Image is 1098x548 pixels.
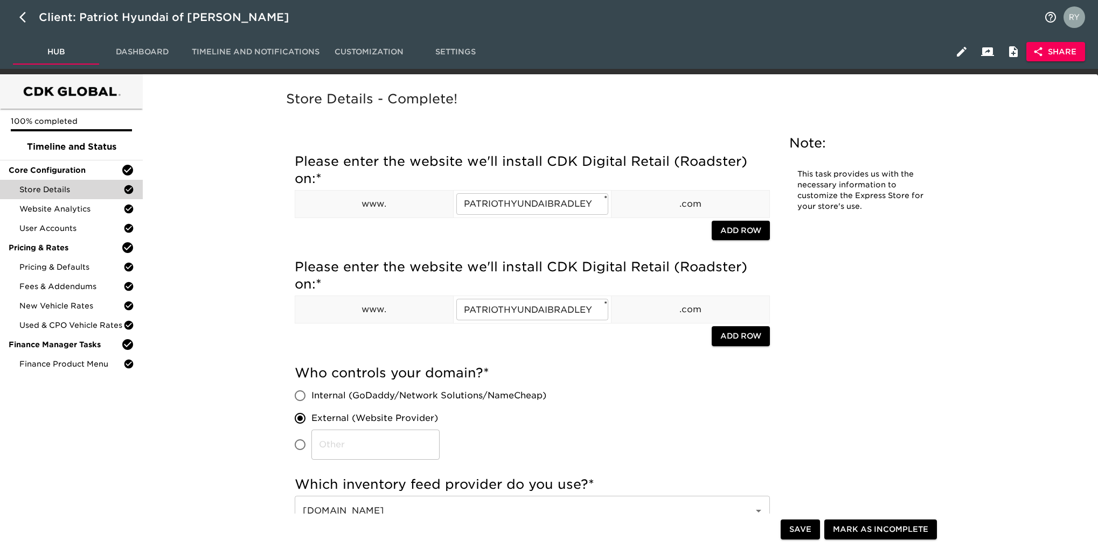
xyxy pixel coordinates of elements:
span: Internal (GoDaddy/Network Solutions/NameCheap) [311,389,546,402]
span: Dashboard [106,45,179,59]
span: Pricing & Rates [9,242,121,253]
h5: Which inventory feed provider do you use? [295,476,770,493]
p: This task provides us with the necessary information to customize the Express Store for your stor... [797,169,927,212]
button: Share [1026,42,1085,62]
span: Timeline and Notifications [192,45,319,59]
span: Pricing & Defaults [19,262,123,272]
button: Internal Notes and Comments [1000,39,1026,65]
input: Other [311,430,440,460]
span: Settings [419,45,492,59]
button: Add Row [712,221,770,241]
span: Mark as Incomplete [833,523,928,537]
button: Save [781,520,820,540]
p: .com [614,303,767,316]
h5: Note: [789,135,935,152]
button: Add Row [712,326,770,346]
h5: Store Details - Complete! [286,90,950,108]
div: Client: Patriot Hyundai of [PERSON_NAME] [39,9,304,26]
span: User Accounts [19,223,123,234]
span: Hub [19,45,93,59]
span: Share [1035,45,1076,59]
span: Website Analytics [19,203,123,214]
button: Client View [975,39,1000,65]
span: Used & CPO Vehicle Rates [19,320,123,331]
span: Finance Manager Tasks [9,339,121,350]
img: Profile [1064,6,1085,28]
span: New Vehicle Rates [19,300,123,311]
p: www. [298,303,450,316]
span: Add Row [720,224,761,237]
span: Customization [332,45,406,59]
span: Store Details [19,184,123,195]
span: Fees & Addendums [19,281,123,292]
h5: Please enter the website we'll install CDK Digital Retail (Roadster) on: [295,258,770,293]
span: Core Configuration [9,165,121,175]
span: Finance Product Menu [19,359,123,369]
button: Mark as Incomplete [824,520,937,540]
p: 100% completed [11,116,132,127]
h5: Who controls your domain? [295,364,770,382]
span: External (Website Provider) [311,412,438,425]
span: Timeline and Status [9,140,134,153]
button: Open [751,503,766,518]
h5: Please enter the website we'll install CDK Digital Retail (Roadster) on: [295,153,770,187]
button: notifications [1038,4,1064,30]
p: www. [298,198,450,210]
button: Edit Hub [949,39,975,65]
span: Add Row [720,329,761,343]
span: Save [789,523,811,537]
p: .com [614,198,767,210]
